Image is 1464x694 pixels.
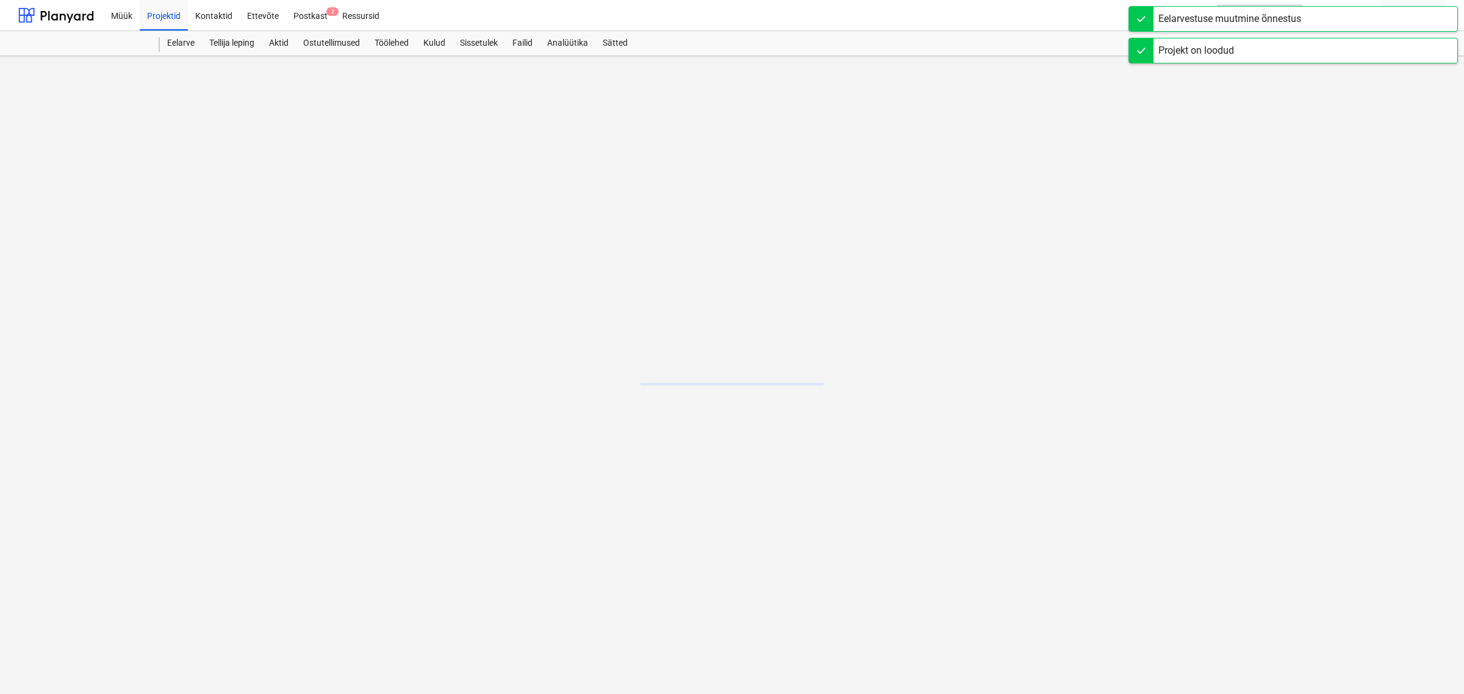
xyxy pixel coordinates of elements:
[262,31,296,55] a: Aktid
[505,31,540,55] a: Failid
[540,31,595,55] a: Analüütika
[595,31,635,55] a: Sätted
[453,31,505,55] a: Sissetulek
[160,31,202,55] a: Eelarve
[296,31,367,55] a: Ostutellimused
[416,31,453,55] a: Kulud
[1158,43,1234,58] div: Projekt on loodud
[326,7,339,16] span: 2
[367,31,416,55] a: Töölehed
[1158,12,1301,26] div: Eelarvestuse muutmine õnnestus
[202,31,262,55] a: Tellija leping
